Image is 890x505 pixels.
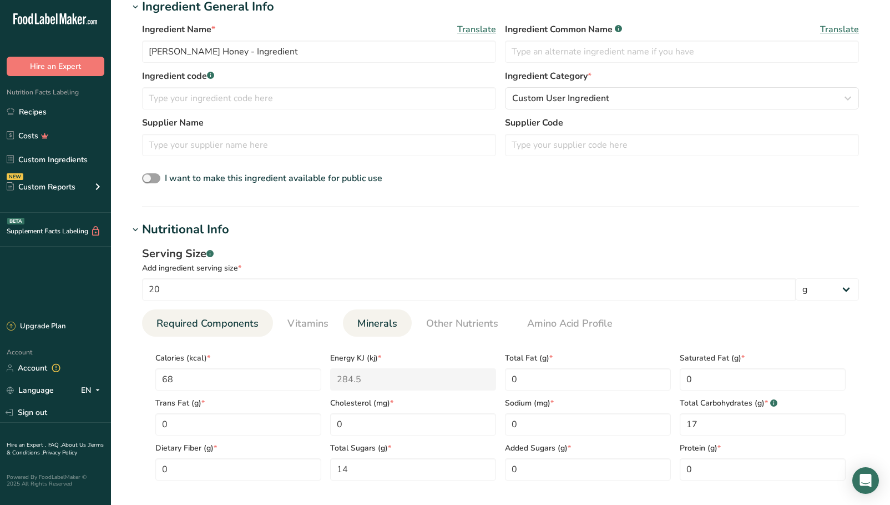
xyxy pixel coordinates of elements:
div: Nutritional Info [142,221,229,239]
span: Amino Acid Profile [527,316,613,331]
div: Open Intercom Messenger [852,467,879,494]
span: Custom User Ingredient [512,92,609,105]
input: Type your supplier name here [142,134,496,156]
label: Supplier Code [505,116,859,129]
label: Ingredient code [142,69,496,83]
span: Total Carbohydrates (g) [680,397,846,409]
span: Dietary Fiber (g) [155,442,321,454]
div: Custom Reports [7,181,75,193]
a: Hire an Expert . [7,441,46,449]
button: Hire an Expert [7,57,104,76]
span: Vitamins [287,316,328,331]
span: Translate [820,23,859,36]
input: Type an alternate ingredient name if you have [505,41,859,63]
button: Custom User Ingredient [505,87,859,109]
div: NEW [7,173,23,180]
a: Privacy Policy [43,449,77,457]
span: Protein (g) [680,442,846,454]
input: Type your ingredient code here [142,87,496,109]
span: Ingredient Name [142,23,215,36]
span: Ingredient Common Name [505,23,622,36]
a: FAQ . [48,441,62,449]
div: BETA [7,218,24,224]
span: Sodium (mg) [505,397,671,409]
div: Add ingredient serving size [142,262,859,274]
span: I want to make this ingredient available for public use [165,172,382,184]
span: Added Sugars (g) [505,442,671,454]
label: Supplier Name [142,116,496,129]
label: Ingredient Category [505,69,859,83]
span: Energy KJ (kj) [330,352,496,364]
span: Other Nutrients [426,316,498,331]
input: Type your supplier code here [505,134,859,156]
a: Language [7,381,54,400]
span: Required Components [156,316,259,331]
input: Type your ingredient name here [142,41,496,63]
span: Calories (kcal) [155,352,321,364]
a: About Us . [62,441,88,449]
div: Upgrade Plan [7,321,65,332]
span: Cholesterol (mg) [330,397,496,409]
span: Trans Fat (g) [155,397,321,409]
span: Total Sugars (g) [330,442,496,454]
div: EN [81,384,104,397]
div: Serving Size [142,246,859,262]
span: Saturated Fat (g) [680,352,846,364]
span: Total Fat (g) [505,352,671,364]
input: Type your serving size here [142,278,796,301]
a: Terms & Conditions . [7,441,104,457]
span: Minerals [357,316,397,331]
span: Translate [457,23,496,36]
div: Powered By FoodLabelMaker © 2025 All Rights Reserved [7,474,104,487]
